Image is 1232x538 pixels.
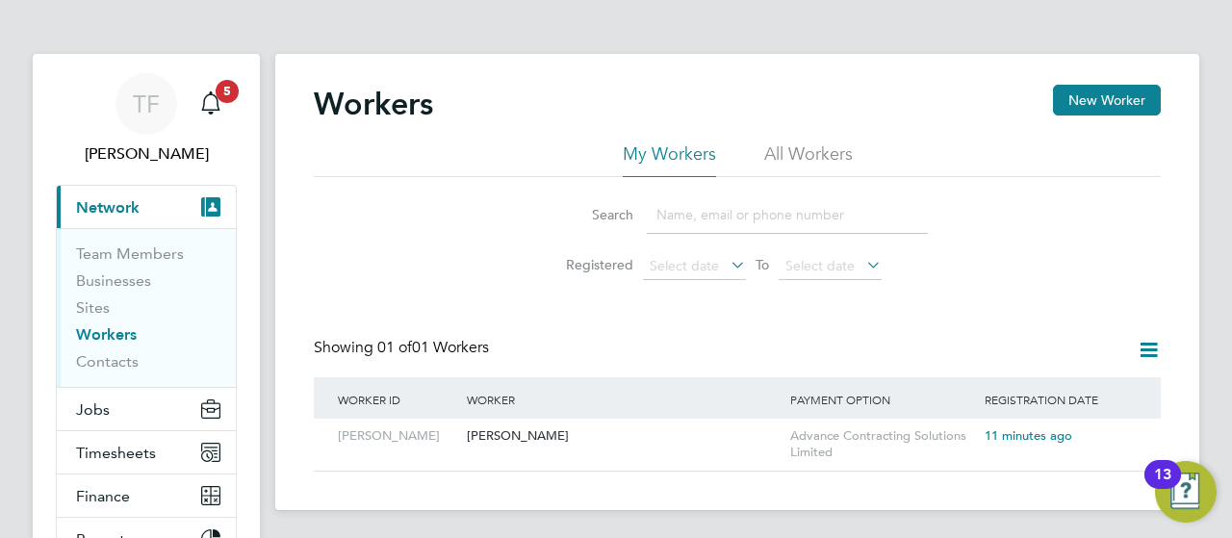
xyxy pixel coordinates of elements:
[785,419,980,471] div: Advance Contracting Solutions Limited
[76,400,110,419] span: Jobs
[785,257,855,274] span: Select date
[650,257,719,274] span: Select date
[76,298,110,317] a: Sites
[750,252,775,277] span: To
[1154,474,1171,500] div: 13
[377,338,412,357] span: 01 of
[57,228,236,387] div: Network
[333,377,462,422] div: Worker ID
[57,431,236,474] button: Timesheets
[785,377,980,422] div: Payment Option
[333,418,1142,434] a: [PERSON_NAME][PERSON_NAME]Advance Contracting Solutions Limited11 minutes ago
[76,271,151,290] a: Businesses
[462,419,785,454] div: [PERSON_NAME]
[76,487,130,505] span: Finance
[985,427,1072,444] span: 11 minutes ago
[314,85,433,123] h2: Workers
[333,419,462,454] div: [PERSON_NAME]
[76,244,184,263] a: Team Members
[377,338,489,357] span: 01 Workers
[76,325,137,344] a: Workers
[133,91,160,116] span: TF
[76,198,140,217] span: Network
[623,142,716,177] li: My Workers
[764,142,853,177] li: All Workers
[647,196,928,234] input: Name, email or phone number
[57,388,236,430] button: Jobs
[56,142,237,166] span: Tash Fletcher
[1053,85,1161,115] button: New Worker
[57,186,236,228] button: Network
[462,377,785,422] div: Worker
[192,73,230,135] a: 5
[547,256,633,273] label: Registered
[1155,461,1217,523] button: Open Resource Center, 13 new notifications
[56,73,237,166] a: TF[PERSON_NAME]
[57,474,236,517] button: Finance
[547,206,633,223] label: Search
[76,444,156,462] span: Timesheets
[314,338,493,358] div: Showing
[980,377,1142,422] div: Registration Date
[76,352,139,371] a: Contacts
[216,80,239,103] span: 5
